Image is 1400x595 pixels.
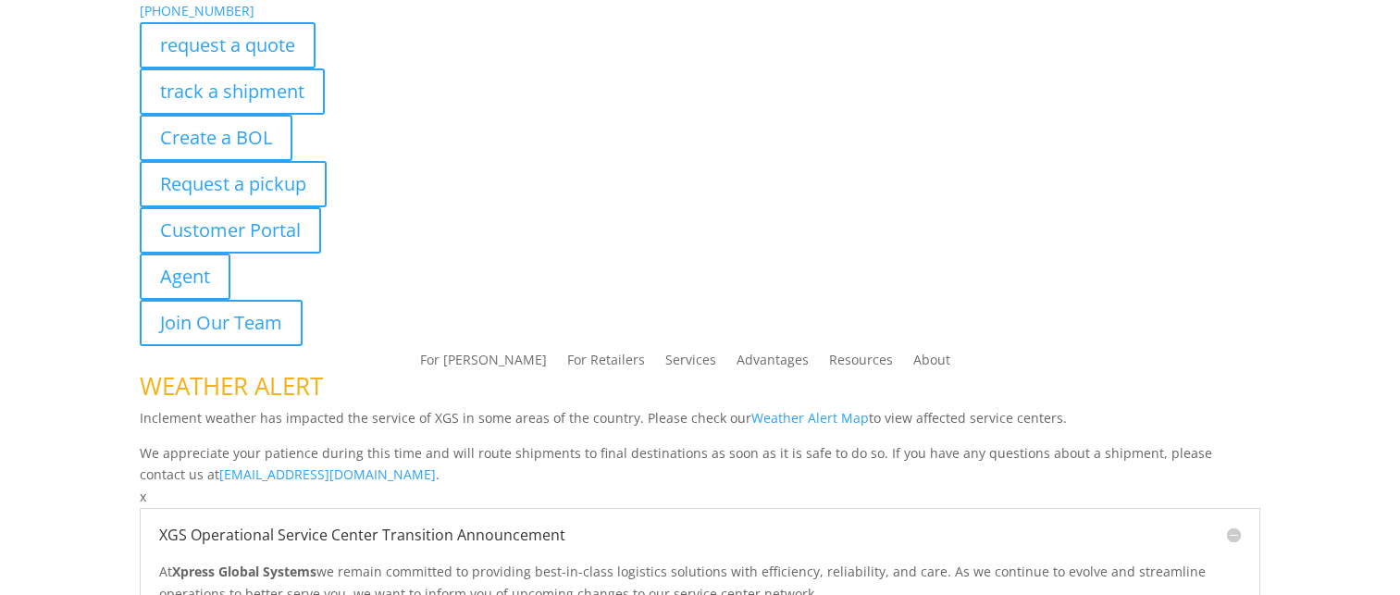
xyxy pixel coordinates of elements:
a: For Retailers [567,353,645,374]
a: About [913,353,950,374]
a: Advantages [737,353,809,374]
a: Join Our Team [140,300,303,346]
p: x [140,486,1259,508]
a: [EMAIL_ADDRESS][DOMAIN_NAME] [219,465,436,483]
strong: Xpress Global Systems [172,563,316,580]
a: request a quote [140,22,316,68]
a: Weather Alert Map [751,409,869,427]
a: Create a BOL [140,115,292,161]
a: Customer Portal [140,207,321,254]
p: Inclement weather has impacted the service of XGS in some areas of the country. Please check our ... [140,407,1259,442]
a: Agent [140,254,230,300]
span: WEATHER ALERT [140,369,323,403]
a: Request a pickup [140,161,327,207]
a: [PHONE_NUMBER] [140,2,254,19]
h5: XGS Operational Service Center Transition Announcement [159,527,1240,542]
a: track a shipment [140,68,325,115]
a: Services [665,353,716,374]
p: We appreciate your patience during this time and will route shipments to final destinations as so... [140,442,1259,487]
a: Resources [829,353,893,374]
a: For [PERSON_NAME] [420,353,547,374]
